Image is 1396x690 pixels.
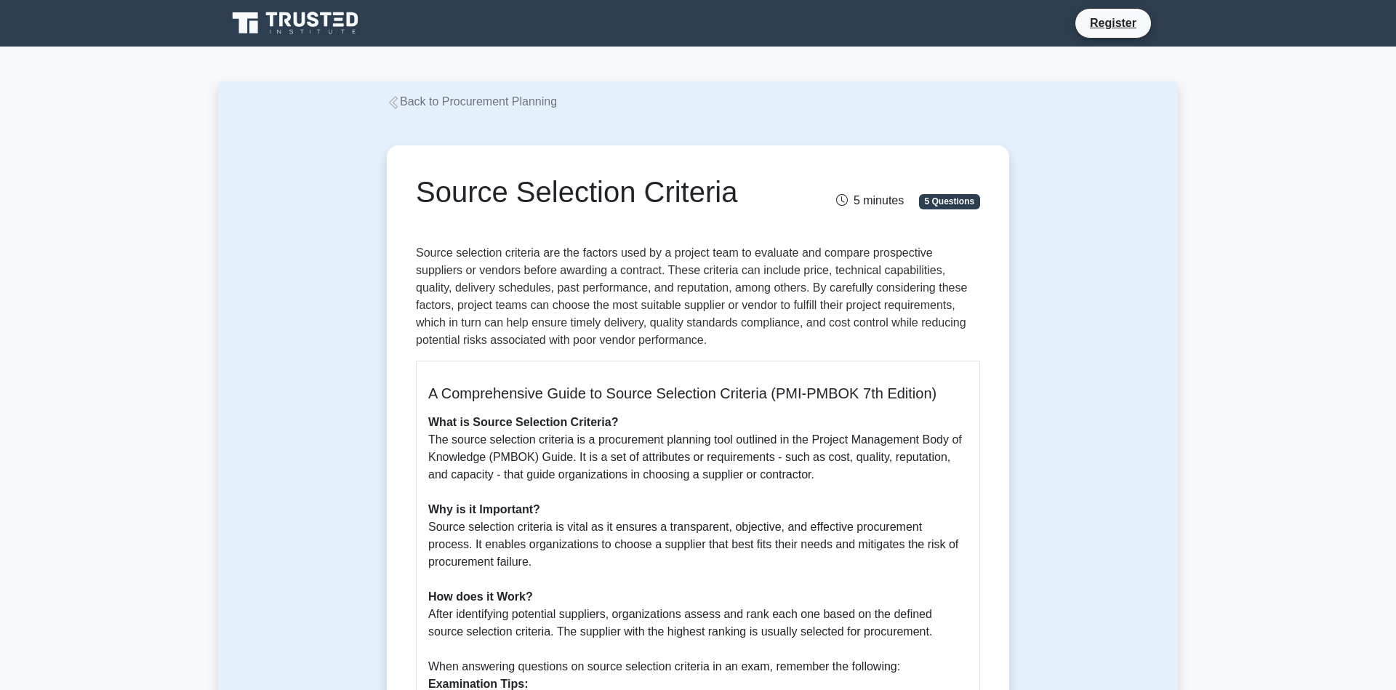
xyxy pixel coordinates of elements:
p: Source selection criteria are the factors used by a project team to evaluate and compare prospect... [416,244,980,349]
b: How does it Work? [428,590,533,603]
span: 5 Questions [919,194,980,209]
a: Back to Procurement Planning [387,95,557,108]
b: Why is it Important? [428,503,540,516]
b: Examination Tips: [428,678,529,690]
h1: Source Selection Criteria [416,174,786,209]
span: 5 minutes [836,194,904,206]
a: Register [1081,14,1145,32]
b: What is Source Selection Criteria? [428,416,618,428]
h5: A Comprehensive Guide to Source Selection Criteria (PMI-PMBOK 7th Edition) [428,385,968,402]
